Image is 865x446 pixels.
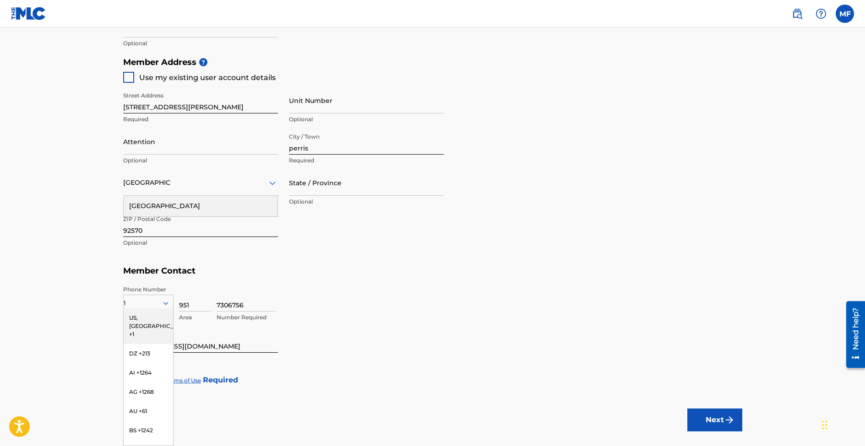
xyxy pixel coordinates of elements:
span: ? [199,58,207,66]
div: [GEOGRAPHIC_DATA] [124,196,277,216]
p: Number Required [217,313,276,322]
img: f7272a7cc735f4ea7f67.svg [724,414,735,425]
iframe: Resource Center [839,298,865,371]
p: Optional [289,198,444,206]
div: AU +61 [124,402,173,421]
p: Optional [123,39,278,48]
strong: Required [203,376,238,384]
p: Required [289,156,444,165]
div: BS +1242 [124,421,173,440]
iframe: Chat Widget [819,402,865,446]
img: MLC Logo [11,7,46,20]
h5: Member Contact [123,261,742,281]
p: Required [123,355,278,363]
button: Next [687,408,742,431]
p: Area [179,313,211,322]
img: help [816,8,827,19]
div: User Menu [836,5,854,23]
p: Optional [289,115,444,124]
div: US, [GEOGRAPHIC_DATA] +1 [124,308,173,344]
div: Drag [822,411,827,439]
div: DZ +213 [124,344,173,363]
div: AI +1264 [124,363,173,382]
div: Help [812,5,830,23]
h5: Member Address [123,53,742,72]
span: Use my existing user account details [139,73,276,82]
p: Optional [123,156,278,165]
div: AG +1268 [124,382,173,402]
p: Optional [123,239,278,247]
img: search [792,8,803,19]
a: Public Search [788,5,806,23]
p: Required [123,115,278,124]
a: Terms of Use [166,377,201,384]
